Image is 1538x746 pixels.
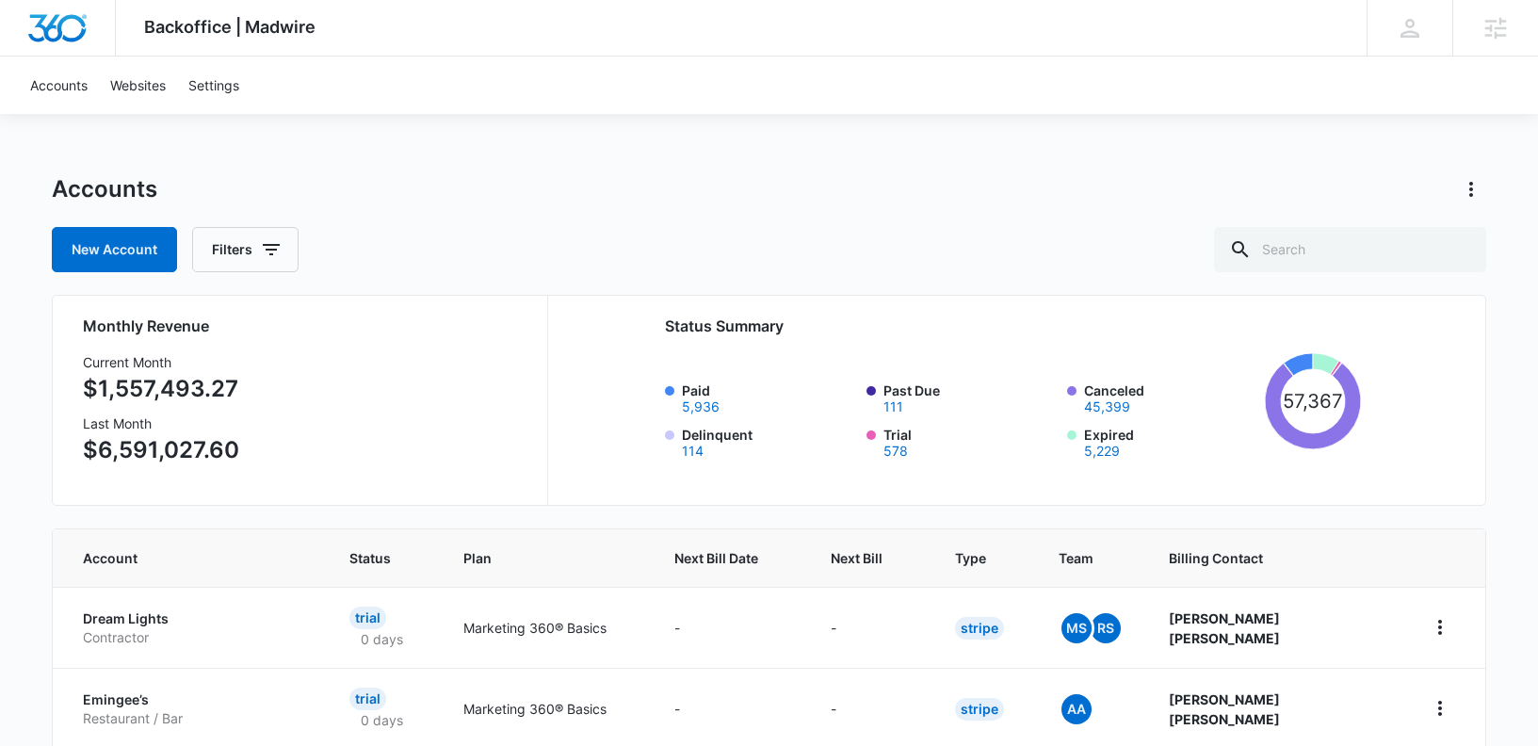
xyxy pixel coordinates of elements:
[1456,174,1486,204] button: Actions
[349,688,386,710] div: Trial
[682,400,720,414] button: Paid
[83,372,239,406] p: $1,557,493.27
[682,445,704,458] button: Delinquent
[83,548,277,568] span: Account
[831,548,882,568] span: Next Bill
[1214,227,1486,272] input: Search
[1091,613,1121,643] span: RS
[349,629,414,649] p: 0 days
[177,57,251,114] a: Settings
[83,414,239,433] h3: Last Month
[83,609,304,628] p: Dream Lights
[83,690,304,709] p: Emingee’s
[192,227,299,272] button: Filters
[883,381,1057,414] label: Past Due
[1425,693,1455,723] button: home
[144,17,316,37] span: Backoffice | Madwire
[674,548,758,568] span: Next Bill Date
[463,699,629,719] p: Marketing 360® Basics
[1169,610,1280,646] strong: [PERSON_NAME] [PERSON_NAME]
[1061,694,1092,724] span: AA
[52,227,177,272] a: New Account
[883,400,903,414] button: Past Due
[83,690,304,727] a: Emingee’sRestaurant / Bar
[83,628,304,647] p: Contractor
[349,548,391,568] span: Status
[1283,389,1343,413] tspan: 57,367
[883,425,1057,458] label: Trial
[83,315,525,337] h2: Monthly Revenue
[83,433,239,467] p: $6,591,027.60
[955,548,986,568] span: Type
[83,709,304,728] p: Restaurant / Bar
[349,607,386,629] div: Trial
[83,352,239,372] h3: Current Month
[1169,548,1380,568] span: Billing Contact
[463,548,629,568] span: Plan
[349,710,414,730] p: 0 days
[19,57,99,114] a: Accounts
[1084,425,1257,458] label: Expired
[652,587,808,668] td: -
[463,618,629,638] p: Marketing 360® Basics
[883,445,908,458] button: Trial
[955,617,1004,640] div: Stripe
[808,587,932,668] td: -
[682,425,855,458] label: Delinquent
[1425,612,1455,642] button: home
[1059,548,1096,568] span: Team
[955,698,1004,721] div: Stripe
[83,609,304,646] a: Dream LightsContractor
[682,381,855,414] label: Paid
[1084,400,1130,414] button: Canceled
[665,315,1361,337] h2: Status Summary
[52,175,157,203] h1: Accounts
[1169,691,1280,727] strong: [PERSON_NAME] [PERSON_NAME]
[1084,381,1257,414] label: Canceled
[1084,445,1120,458] button: Expired
[1061,613,1092,643] span: MS
[99,57,177,114] a: Websites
